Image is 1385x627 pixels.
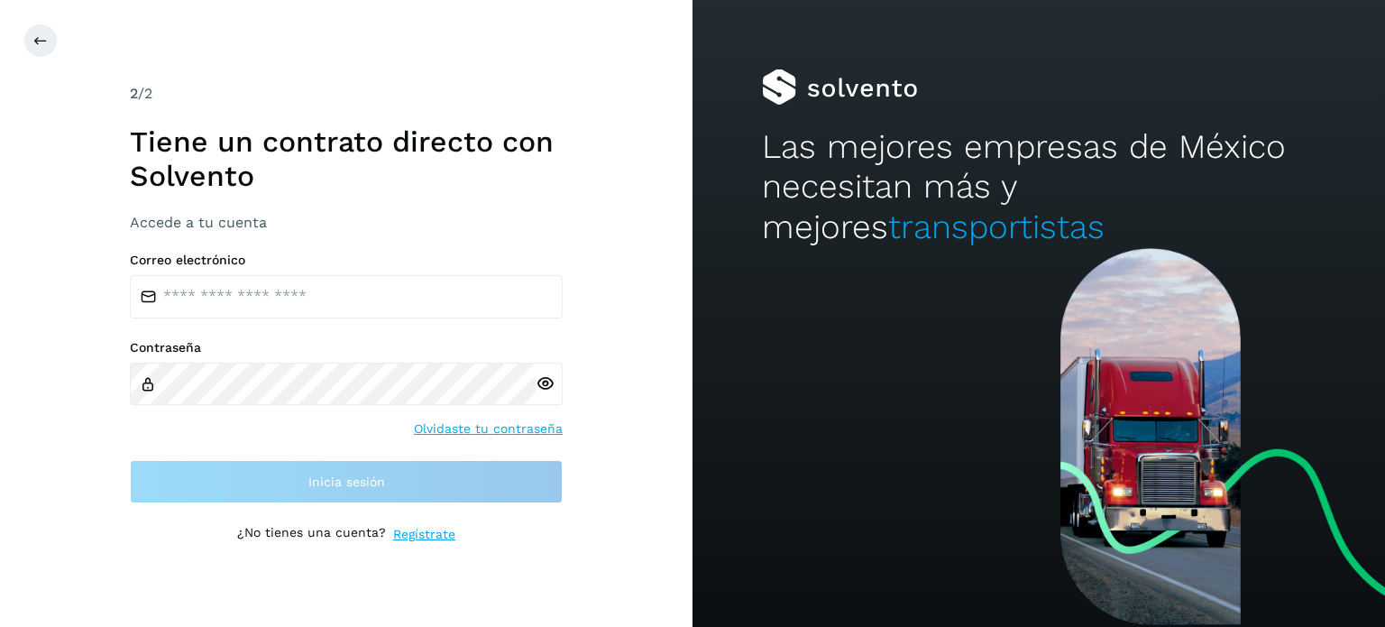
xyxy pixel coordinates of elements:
h1: Tiene un contrato directo con Solvento [130,124,563,194]
span: Inicia sesión [308,475,385,488]
label: Correo electrónico [130,253,563,268]
h2: Las mejores empresas de México necesitan más y mejores [762,127,1316,247]
div: /2 [130,83,563,105]
a: Regístrate [393,525,455,544]
label: Contraseña [130,340,563,355]
button: Inicia sesión [130,460,563,503]
span: 2 [130,85,138,102]
a: Olvidaste tu contraseña [414,420,563,438]
span: transportistas [888,207,1105,246]
p: ¿No tienes una cuenta? [237,525,386,544]
h3: Accede a tu cuenta [130,214,563,231]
